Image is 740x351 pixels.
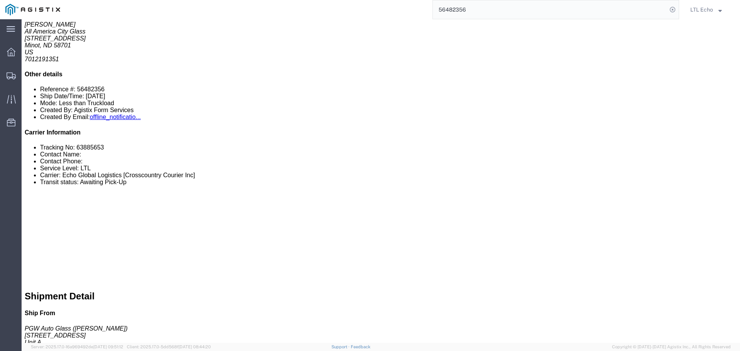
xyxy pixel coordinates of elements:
button: LTL Echo [690,5,729,14]
img: logo [5,4,60,15]
input: Search for shipment number, reference number [433,0,667,19]
span: LTL Echo [690,5,713,14]
span: Copyright © [DATE]-[DATE] Agistix Inc., All Rights Reserved [612,344,731,350]
a: Feedback [351,344,370,349]
span: [DATE] 09:51:12 [93,344,123,349]
span: [DATE] 08:44:20 [178,344,211,349]
iframe: FS Legacy Container [22,19,740,343]
span: Server: 2025.17.0-16a969492de [31,344,123,349]
a: Support [331,344,351,349]
span: Client: 2025.17.0-5dd568f [127,344,211,349]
